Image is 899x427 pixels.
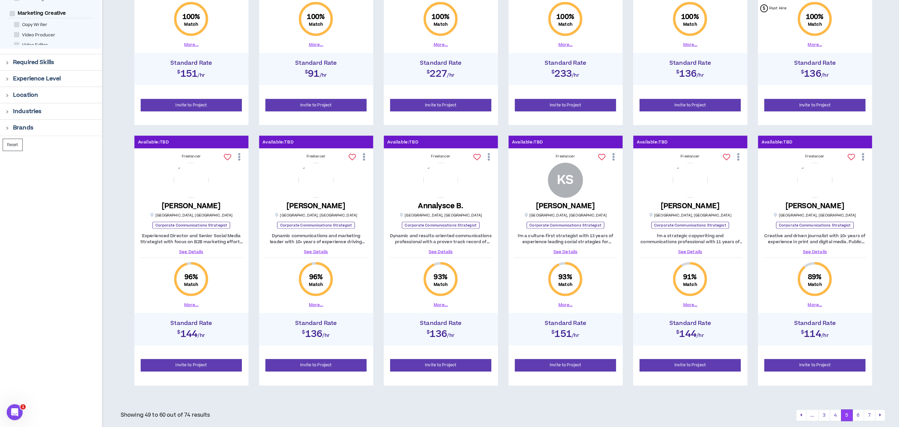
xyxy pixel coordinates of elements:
[20,404,26,410] span: 1
[762,60,869,66] h4: Standard Rate
[309,282,323,287] small: Match
[265,249,368,255] a: See Details
[822,332,829,339] span: /hr
[651,222,730,229] p: Corporate Communications Strategist
[389,154,493,159] div: Freelancer
[138,320,245,327] h4: Standard Rate
[774,213,857,218] p: [GEOGRAPHIC_DATA] , [GEOGRAPHIC_DATA]
[138,60,245,66] h4: Standard Rate
[184,282,198,287] small: Match
[13,75,61,83] p: Experience Level
[808,302,822,308] button: More...
[13,107,41,115] p: Industries
[559,273,572,282] span: 93 %
[765,99,866,111] button: Invite to Project
[764,233,867,245] p: Creative and driven journalist with 10+ years of experience in print and digital media. Public re...
[387,60,495,66] h4: Standard Rate
[864,410,876,422] button: 7
[400,213,482,218] p: [GEOGRAPHIC_DATA] , [GEOGRAPHIC_DATA]
[141,359,242,372] button: Invite to Project
[786,202,845,210] h5: [PERSON_NAME]
[174,163,209,198] img: EdCN0sAAf31ASz5SqYQ27JQaQD7032etYwuGJg1v.png
[277,222,355,229] p: Corporate Communications Strategist
[13,58,54,66] p: Required Skills
[307,12,325,22] span: 100 %
[7,404,23,420] iframe: Intercom live chat
[841,410,853,422] button: 5
[265,154,368,159] div: Freelancer
[434,282,448,287] small: Match
[762,320,869,327] h4: Standard Rate
[140,249,243,255] a: See Details
[806,410,819,422] button: ...
[198,72,205,79] span: /hr
[637,327,744,339] h2: $144
[639,233,742,245] p: I'm a strategic copywriting and communications professional with 11 years of experience across pr...
[299,163,334,198] img: ewzq747Q2QX3BTnAMRbOcXKVcWnTDnvcrDE62Nuu.png
[762,327,869,339] h2: $114
[263,139,294,145] p: Available: TBD
[434,273,448,282] span: 93 %
[572,72,580,79] span: /hr
[387,320,495,327] h4: Standard Rate
[684,282,698,287] small: Match
[684,22,698,27] small: Match
[432,12,450,22] span: 100 %
[558,42,573,48] button: More...
[770,6,787,11] p: Past Hire
[3,139,23,151] button: Reset
[808,282,822,287] small: Match
[198,332,205,339] span: /hr
[265,233,368,245] p: Dynamic communications and marketing leader with 10+ years of experience driving content developm...
[762,66,869,78] h2: $136
[765,359,866,372] button: Invite to Project
[418,202,463,210] h5: Annalysce B.
[640,99,741,111] button: Invite to Project
[514,154,617,159] div: Freelancer
[798,163,833,198] img: aTeAAaGn8SEyUgiW4OA3McIIBFpDGz1rphKeSEcf.png
[390,99,492,111] button: Invite to Project
[514,249,617,255] a: See Details
[152,222,231,229] p: Corporate Communications Strategist
[263,320,370,327] h4: Standard Rate
[515,359,616,372] button: Invite to Project
[557,174,574,186] div: KS
[764,249,867,255] a: See Details
[639,154,742,159] div: Freelancer
[447,72,455,79] span: /hr
[512,327,619,339] h2: $151
[822,72,829,79] span: /hr
[140,233,243,245] p: Experienced Director and Senior Social Media Strategist with focus on B2B marketing efforts in th...
[184,302,198,308] button: More...
[309,302,323,308] button: More...
[184,273,198,282] span: 96 %
[138,327,245,339] h2: $144
[683,302,698,308] button: More...
[808,22,822,27] small: Match
[572,332,580,339] span: /hr
[697,332,705,339] span: /hr
[806,12,824,22] span: 100 %
[512,60,619,66] h4: Standard Rate
[512,66,619,78] h2: $233
[138,139,169,145] p: Available: TBD
[524,213,607,218] p: [GEOGRAPHIC_DATA] , [GEOGRAPHIC_DATA]
[141,99,242,111] button: Invite to Project
[309,42,323,48] button: More...
[15,10,69,17] span: Marketing Creative
[697,72,705,79] span: /hr
[121,411,210,419] p: Showing 49 to 60 out of 74 results
[764,154,867,159] div: Freelancer
[275,213,358,218] p: [GEOGRAPHIC_DATA] , [GEOGRAPHIC_DATA]
[853,410,864,422] button: 6
[559,282,573,287] small: Match
[682,12,700,22] span: 100 %
[512,320,619,327] h4: Standard Rate
[557,12,575,22] span: 100 %
[808,273,822,282] span: 89 %
[140,154,243,159] div: Freelancer
[558,302,573,308] button: More...
[162,202,221,210] h5: [PERSON_NAME]
[5,61,9,65] span: right
[323,332,330,339] span: /hr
